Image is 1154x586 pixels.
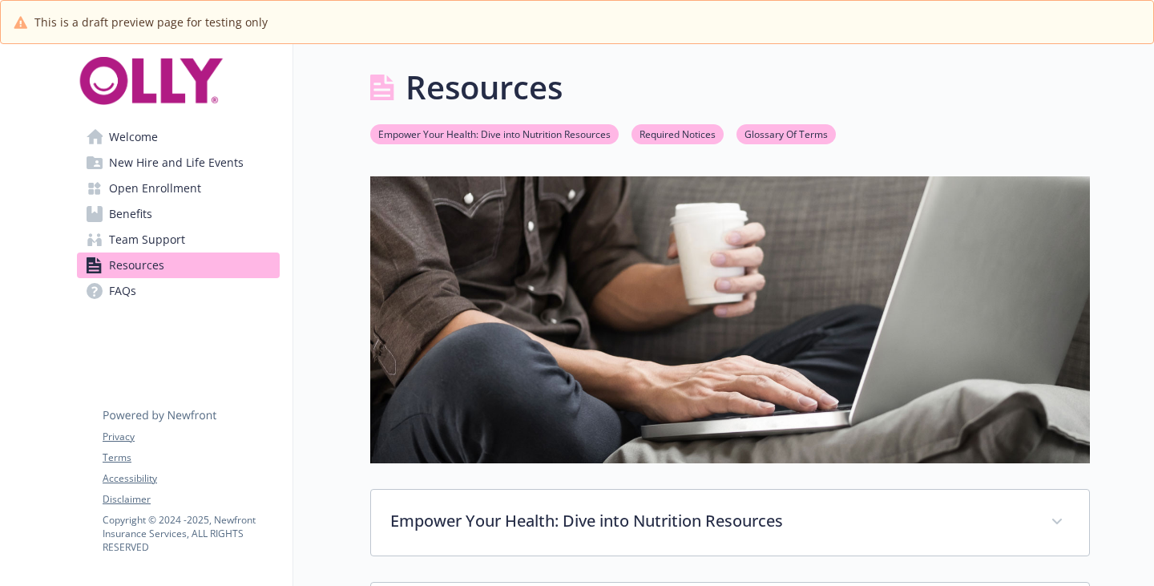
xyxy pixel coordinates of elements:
[631,126,724,141] a: Required Notices
[77,253,280,278] a: Resources
[109,227,185,253] span: Team Support
[109,278,136,304] span: FAQs
[109,201,152,227] span: Benefits
[109,150,244,176] span: New Hire and Life Events
[109,124,158,150] span: Welcome
[109,253,164,278] span: Resources
[77,278,280,304] a: FAQs
[77,227,280,253] a: Team Support
[103,471,279,486] a: Accessibility
[77,201,280,227] a: Benefits
[103,451,279,465] a: Terms
[371,490,1089,556] div: Empower Your Health: Dive into Nutrition Resources
[370,126,619,141] a: Empower Your Health: Dive into Nutrition Resources
[370,176,1090,463] img: resources page banner
[736,126,836,141] a: Glossary Of Terms
[109,176,201,201] span: Open Enrollment
[34,14,268,30] span: This is a draft preview page for testing only
[77,150,280,176] a: New Hire and Life Events
[390,509,1031,533] p: Empower Your Health: Dive into Nutrition Resources
[77,176,280,201] a: Open Enrollment
[77,124,280,150] a: Welcome
[103,430,279,444] a: Privacy
[406,63,563,111] h1: Resources
[103,513,279,554] p: Copyright © 2024 - 2025 , Newfront Insurance Services, ALL RIGHTS RESERVED
[103,492,279,507] a: Disclaimer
